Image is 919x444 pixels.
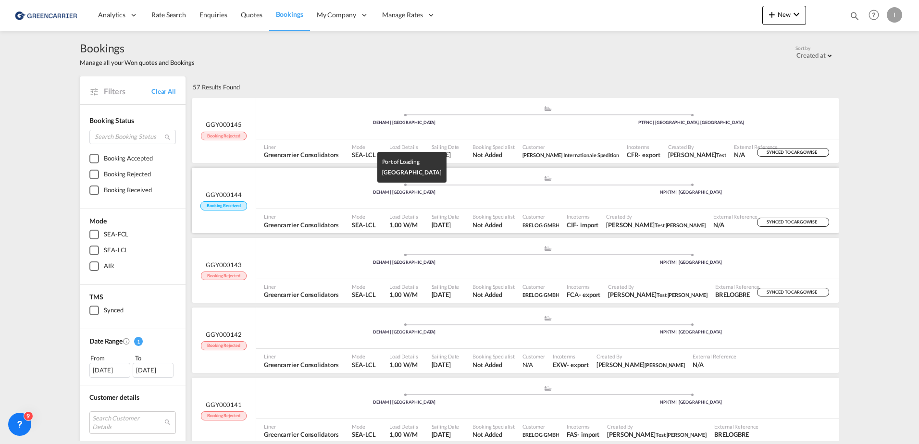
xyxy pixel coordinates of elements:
[261,399,548,406] div: DEHAM | [GEOGRAPHIC_DATA]
[734,150,778,159] span: N/A
[472,283,514,290] span: Booking Specialist
[472,143,514,150] span: Booking Specialist
[657,292,708,298] span: Test [PERSON_NAME]
[606,213,706,220] span: Created By
[104,86,151,97] span: Filters
[522,423,559,430] span: Customer
[389,431,418,438] span: 1,00 W/M
[432,213,459,220] span: Sailing Date
[89,353,176,377] span: From To [DATE][DATE]
[89,217,107,225] span: Mode
[522,360,545,369] div: N/A
[522,283,559,290] span: Customer
[472,423,514,430] span: Booking Specialist
[542,316,554,321] md-icon: assets/icons/custom/ship-fill.svg
[522,213,559,220] span: Customer
[472,290,514,299] span: Not Added
[567,423,599,430] span: Incoterms
[567,283,600,290] span: Incoterms
[98,10,125,20] span: Analytics
[201,411,246,420] span: Booking Rejected
[596,353,685,360] span: Created By
[548,189,835,196] div: NPKTM | [GEOGRAPHIC_DATA]
[389,151,418,159] span: 1,00 W/M
[352,353,375,360] span: Mode
[317,10,356,20] span: My Company
[104,230,128,239] div: SEA-FCL
[607,430,707,439] span: Isabel Test Huebner
[767,219,819,228] span: SYNCED TO CARGOWISE
[389,143,418,150] span: Load Details
[432,150,459,159] span: 30 Sep 2025
[606,221,706,229] span: Isabel Test Huebner
[757,288,829,297] div: SYNCED TO CARGOWISE
[432,221,459,229] span: 30 Sep 2025
[522,292,559,298] span: BRELOG GMBH
[542,246,554,251] md-icon: assets/icons/custom/ship-fill.svg
[432,290,459,299] span: 30 Sep 2025
[567,221,598,229] span: CIF import
[389,291,418,298] span: 1,00 W/M
[104,306,123,315] div: Synced
[522,221,559,229] span: BRELOG GMBH
[432,283,459,290] span: Sailing Date
[389,361,418,369] span: 1,00 W/M
[522,222,559,228] span: BRELOG GMBH
[276,10,303,18] span: Bookings
[796,51,826,59] div: Created at
[522,150,619,159] span: Karl Gross Internationale Spedition
[548,120,835,126] div: PTFNC | [GEOGRAPHIC_DATA], [GEOGRAPHIC_DATA]
[542,106,554,111] md-icon: assets/icons/custom/ship-fill.svg
[192,378,839,443] div: GGY000141 Booking Rejected assets/icons/custom/ship-fill.svgassets/icons/custom/roll-o-plane.svgP...
[757,148,829,157] div: SYNCED TO CARGOWISE
[89,116,176,125] div: Booking Status
[382,167,442,178] div: [GEOGRAPHIC_DATA]
[261,189,548,196] div: DEHAM | [GEOGRAPHIC_DATA]
[89,230,176,239] md-checkbox: SEA-FCL
[608,283,708,290] span: Created By
[89,393,139,401] span: Customer details
[577,430,599,439] div: - import
[887,7,902,23] div: I
[542,386,554,391] md-icon: assets/icons/custom/ship-fill.svg
[389,221,418,229] span: 1,00 W/M
[693,353,736,360] span: External Reference
[607,423,707,430] span: Created By
[567,360,588,369] div: - export
[193,76,239,98] div: 57 Results Found
[206,260,242,269] span: GGY000143
[389,283,418,290] span: Load Details
[472,353,514,360] span: Booking Specialist
[352,213,375,220] span: Mode
[668,150,726,159] span: Isabel Test
[264,283,338,290] span: Liner
[716,152,726,158] span: Test
[241,11,262,19] span: Quotes
[89,293,103,301] span: TMS
[866,7,882,23] span: Help
[104,185,151,195] div: Booking Received
[713,221,757,229] span: N/A
[206,190,242,199] span: GGY000144
[795,45,810,51] span: Sort by
[668,143,726,150] span: Created By
[261,259,548,266] div: DEHAM | [GEOGRAPHIC_DATA]
[548,259,835,266] div: NPKTM | [GEOGRAPHIC_DATA]
[164,134,171,141] md-icon: icon-magnify
[715,283,759,290] span: External Reference
[553,353,589,360] span: Incoterms
[264,430,338,439] span: Greencarrier Consolidators
[766,9,778,20] md-icon: icon-plus 400-fg
[522,290,559,299] span: BRELOG GMBH
[757,218,829,227] div: SYNCED TO CARGOWISE
[542,176,554,181] md-icon: assets/icons/custom/ship-fill.svg
[849,11,860,25] div: icon-magnify
[596,360,685,369] span: Isabel Huebner
[656,432,707,438] span: Test [PERSON_NAME]
[134,337,143,346] span: 1
[389,213,418,220] span: Load Details
[522,152,619,158] span: [PERSON_NAME] Internationale Spedition
[627,150,639,159] div: CFR
[352,360,375,369] span: SEA-LCL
